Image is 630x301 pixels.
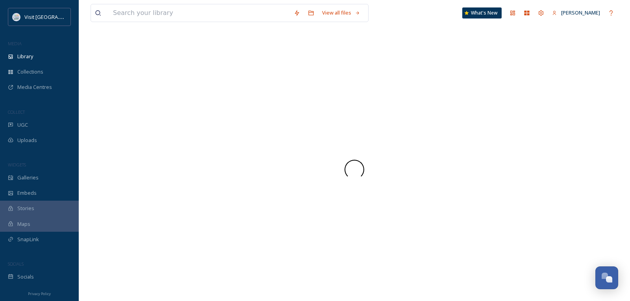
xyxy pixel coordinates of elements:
span: COLLECT [8,109,25,115]
input: Search your library [109,4,290,22]
a: What's New [462,7,502,18]
span: Galleries [17,174,39,181]
span: Stories [17,205,34,212]
a: [PERSON_NAME] [548,5,604,20]
span: SnapLink [17,236,39,243]
span: Embeds [17,189,37,197]
a: Privacy Policy [28,288,51,298]
a: View all files [318,5,364,20]
span: MEDIA [8,41,22,46]
span: Uploads [17,137,37,144]
span: Maps [17,220,30,228]
span: Media Centres [17,83,52,91]
span: SOCIALS [8,261,24,267]
span: Privacy Policy [28,291,51,296]
span: [PERSON_NAME] [561,9,600,16]
span: Visit [GEOGRAPHIC_DATA] [24,13,85,20]
span: WIDGETS [8,162,26,168]
span: Collections [17,68,43,76]
img: QCCVB_VISIT_vert_logo_4c_tagline_122019.svg [13,13,20,21]
span: UGC [17,121,28,129]
span: Socials [17,273,34,281]
button: Open Chat [595,266,618,289]
span: Library [17,53,33,60]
